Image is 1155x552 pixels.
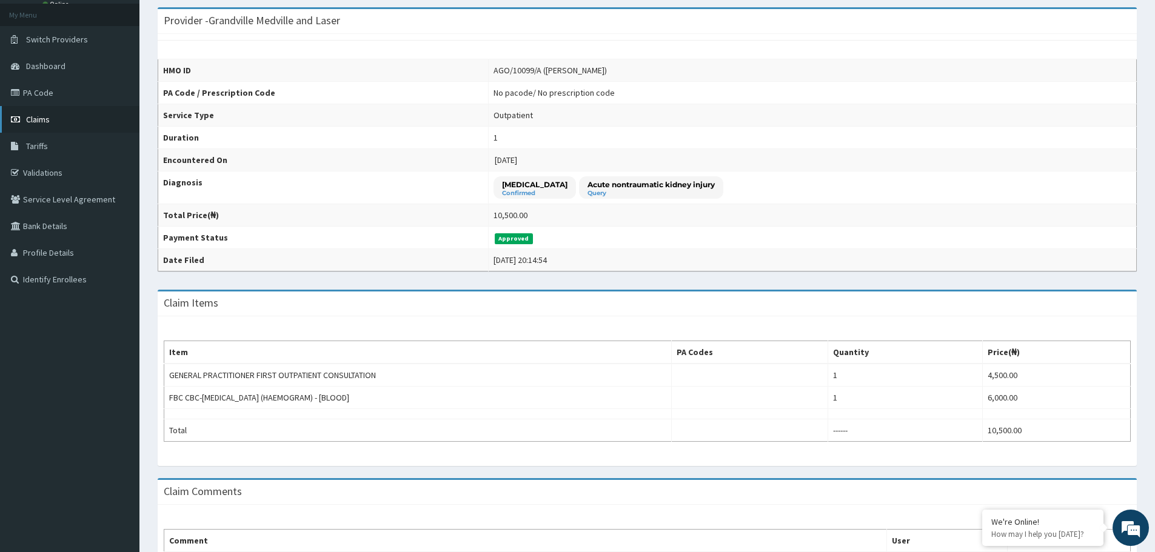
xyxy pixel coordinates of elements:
th: Price(₦) [982,341,1130,364]
td: ------ [828,419,983,442]
span: Tariffs [26,141,48,151]
th: Service Type [158,104,489,127]
th: Quantity [828,341,983,364]
p: How may I help you today? [991,529,1094,539]
div: AGO/10099/A ([PERSON_NAME]) [494,64,607,76]
h3: Provider - Grandville Medville and Laser [164,15,340,26]
span: Dashboard [26,61,65,71]
small: Query [588,190,715,196]
small: Confirmed [502,190,567,196]
td: 4,500.00 [982,364,1130,387]
span: [DATE] [495,155,517,165]
div: Chat with us now [63,68,204,84]
th: Payment Status [158,227,489,249]
div: Outpatient [494,109,533,121]
img: d_794563401_company_1708531726252_794563401 [22,61,49,91]
th: PA Code / Prescription Code [158,82,489,104]
th: Item [164,341,672,364]
td: FBC CBC-[MEDICAL_DATA] (HAEMOGRAM) - [BLOOD] [164,387,672,409]
th: HMO ID [158,59,489,82]
td: 10,500.00 [982,419,1130,442]
h3: Claim Items [164,298,218,308]
td: Total [164,419,672,442]
div: Minimize live chat window [199,6,228,35]
td: GENERAL PRACTITIONER FIRST OUTPATIENT CONSULTATION [164,364,672,387]
th: Total Price(₦) [158,204,489,227]
div: [DATE] 20:14:54 [494,254,547,266]
h3: Claim Comments [164,486,242,497]
div: 1 [494,131,498,144]
textarea: Type your message and hit 'Enter' [6,331,231,373]
p: [MEDICAL_DATA] [502,179,567,190]
div: We're Online! [991,516,1094,527]
th: Diagnosis [158,171,489,204]
th: Encountered On [158,149,489,171]
span: We're online! [70,153,167,275]
span: Claims [26,114,50,125]
td: 6,000.00 [982,387,1130,409]
th: Duration [158,127,489,149]
p: Acute nontraumatic kidney injury [588,179,715,190]
th: PA Codes [672,341,828,364]
span: Approved [495,233,533,244]
span: Switch Providers [26,34,88,45]
td: 1 [828,387,983,409]
div: 10,500.00 [494,209,527,221]
div: No pacode / No prescription code [494,87,615,99]
td: 1 [828,364,983,387]
th: Date Filed [158,249,489,271]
